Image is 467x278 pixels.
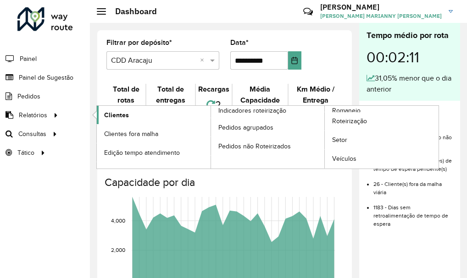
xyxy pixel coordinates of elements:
text: 4,000 [111,218,125,223]
li: 1183 - Dias sem retroalimentação de tempo de espera [373,196,453,228]
span: Indicadores roteirização [218,106,286,115]
span: Setor [332,135,347,145]
div: 31,05% menor que o dia anterior [367,73,453,95]
span: Pedidos não Roteirizados [218,142,291,151]
a: Setor [325,131,439,149]
div: Recargas [198,84,229,95]
a: Veículos [325,150,439,168]
span: Roteirização [332,116,367,126]
label: Data [230,37,249,48]
span: Consultas [18,129,46,139]
span: [PERSON_NAME] MARIANNY [PERSON_NAME] [320,12,442,20]
a: Indicadores roteirização [97,106,325,169]
a: Edição tempo atendimento [97,143,211,162]
div: Km Médio / Entrega [291,84,340,106]
h2: Dashboard [106,6,157,16]
div: Total de rotas [109,84,143,106]
div: Total de entregas [149,84,193,106]
span: Edição tempo atendimento [104,148,180,158]
a: Clientes [97,106,211,124]
div: 2 [198,95,229,114]
div: Tempo médio por rota [367,29,453,42]
a: Romaneio [211,106,439,169]
span: Clientes fora malha [104,129,158,139]
span: Pedidos agrupados [218,123,273,132]
div: 00:02:11 [367,42,453,73]
span: Pedidos [17,92,40,101]
span: Veículos [332,154,356,164]
span: Relatórios [19,110,47,120]
div: Média Capacidade [235,84,286,106]
span: Clear all [200,55,208,66]
span: Clientes [104,110,129,120]
h3: [PERSON_NAME] [320,3,442,11]
a: Pedidos não Roteirizados [211,137,325,155]
span: Painel de Sugestão [19,73,73,82]
a: Roteirização [325,112,439,131]
h4: Capacidade por dia [105,176,343,189]
li: 26 - Cliente(s) fora da malha viária [373,173,453,196]
text: 2,000 [111,247,125,253]
a: Pedidos agrupados [211,118,325,136]
button: Choose Date [288,51,302,70]
a: Contato Rápido [298,2,318,22]
label: Filtrar por depósito [106,37,172,48]
span: Romaneio [332,106,361,115]
span: Painel [20,54,37,64]
span: Tático [17,148,34,158]
a: Clientes fora malha [97,125,211,143]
